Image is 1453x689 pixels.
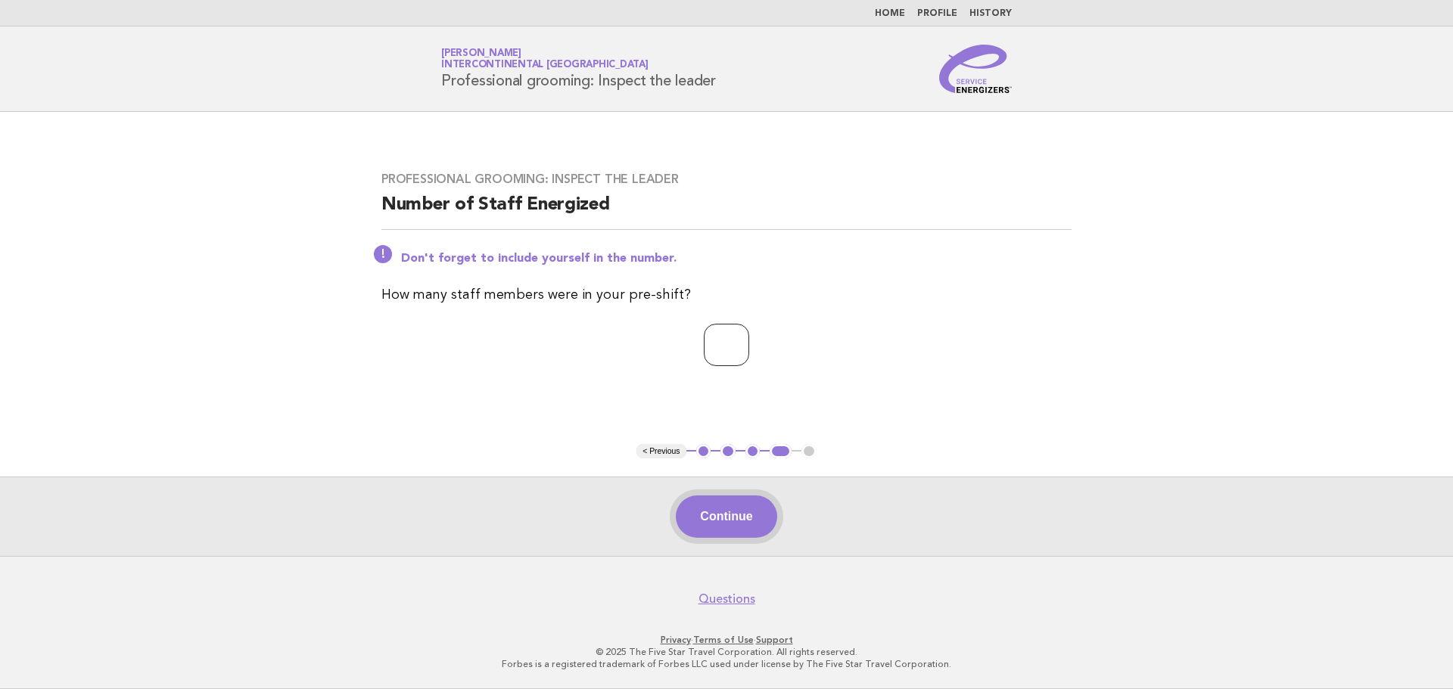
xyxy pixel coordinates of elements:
a: Privacy [661,635,691,645]
button: Continue [676,495,776,538]
a: Home [875,9,905,18]
a: Terms of Use [693,635,754,645]
p: How many staff members were in your pre-shift? [381,284,1072,306]
span: InterContinental [GEOGRAPHIC_DATA] [441,61,649,70]
p: © 2025 The Five Star Travel Corporation. All rights reserved. [263,646,1190,658]
a: Questions [698,591,755,607]
p: Forbes is a registered trademark of Forbes LLC used under license by The Five Star Travel Corpora... [263,658,1190,670]
button: < Previous [636,444,686,459]
a: Profile [917,9,957,18]
button: 4 [770,444,792,459]
h3: Professional grooming: Inspect the leader [381,172,1072,187]
a: History [969,9,1012,18]
h2: Number of Staff Energized [381,193,1072,230]
button: 3 [745,444,761,459]
button: 2 [720,444,736,459]
p: · · [263,634,1190,646]
a: Support [756,635,793,645]
h1: Professional grooming: Inspect the leader [441,49,716,88]
img: Service Energizers [939,45,1012,93]
a: [PERSON_NAME]InterContinental [GEOGRAPHIC_DATA] [441,48,649,70]
button: 1 [696,444,711,459]
p: Don't forget to include yourself in the number. [401,251,1072,266]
